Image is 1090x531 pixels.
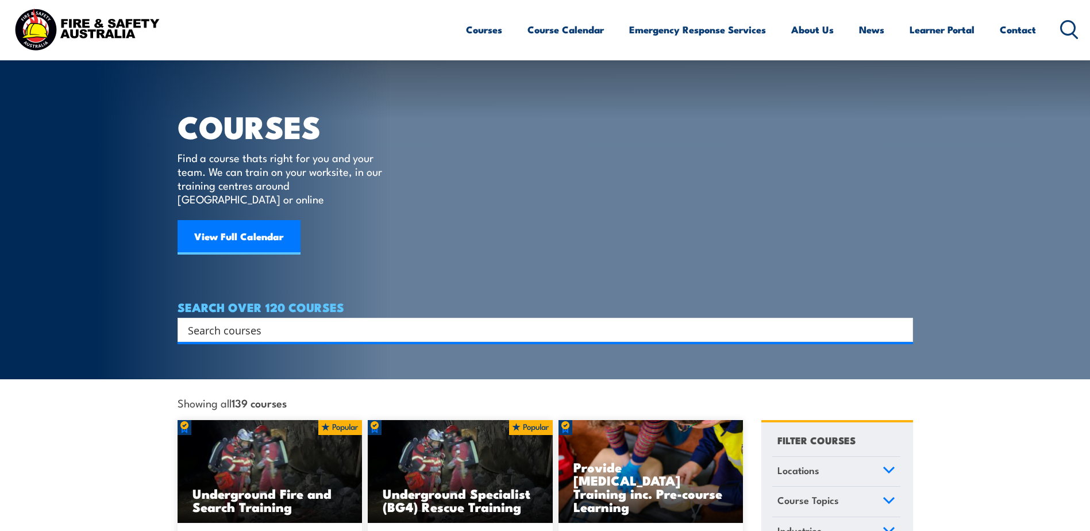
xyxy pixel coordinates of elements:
a: Emergency Response Services [629,14,766,45]
span: Showing all [178,397,287,409]
img: Low Voltage Rescue and Provide CPR [559,420,744,524]
form: Search form [190,322,890,338]
h3: Underground Specialist (BG4) Rescue Training [383,487,538,513]
h3: Underground Fire and Search Training [192,487,348,513]
a: View Full Calendar [178,220,301,255]
a: Learner Portal [910,14,975,45]
img: Underground mine rescue [368,420,553,524]
a: News [859,14,884,45]
input: Search input [188,321,888,338]
span: Course Topics [777,492,839,508]
a: Provide [MEDICAL_DATA] Training inc. Pre-course Learning [559,420,744,524]
a: Underground Fire and Search Training [178,420,363,524]
h3: Provide [MEDICAL_DATA] Training inc. Pre-course Learning [573,460,729,513]
a: Course Topics [772,487,900,517]
strong: 139 courses [232,395,287,410]
a: About Us [791,14,834,45]
p: Find a course thats right for you and your team. We can train on your worksite, in our training c... [178,151,387,206]
span: Locations [777,463,819,478]
a: Course Calendar [527,14,604,45]
a: Underground Specialist (BG4) Rescue Training [368,420,553,524]
button: Search magnifier button [893,322,909,338]
h1: COURSES [178,113,399,140]
h4: SEARCH OVER 120 COURSES [178,301,913,313]
a: Contact [1000,14,1036,45]
a: Locations [772,457,900,487]
h4: FILTER COURSES [777,432,856,448]
a: Courses [466,14,502,45]
img: Underground mine rescue [178,420,363,524]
